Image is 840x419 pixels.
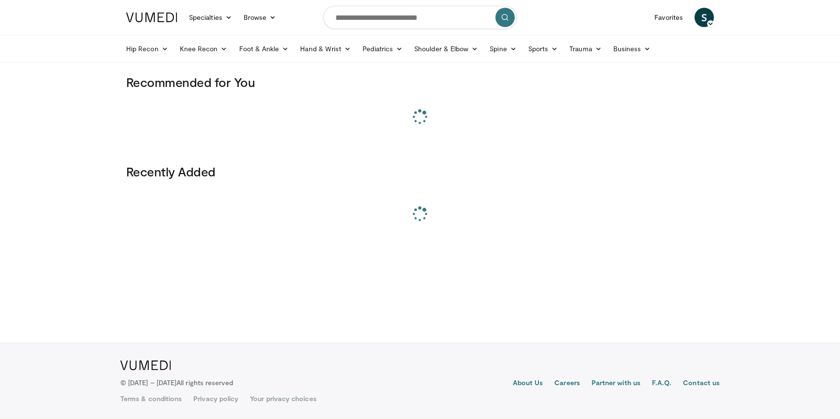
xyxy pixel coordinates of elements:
a: Knee Recon [174,39,233,58]
a: Foot & Ankle [233,39,295,58]
a: Trauma [564,39,608,58]
img: VuMedi Logo [120,361,171,370]
a: Spine [484,39,522,58]
a: Your privacy choices [250,394,316,404]
a: Business [608,39,657,58]
span: All rights reserved [176,378,233,387]
a: About Us [513,378,543,390]
a: Hand & Wrist [294,39,357,58]
a: Shoulder & Elbow [408,39,484,58]
h3: Recently Added [126,164,714,179]
a: Favorites [649,8,689,27]
a: Hip Recon [120,39,174,58]
a: S [695,8,714,27]
a: Browse [238,8,282,27]
a: Sports [522,39,564,58]
a: Careers [554,378,580,390]
a: Specialties [183,8,238,27]
p: © [DATE] – [DATE] [120,378,233,388]
a: Contact us [683,378,720,390]
input: Search topics, interventions [323,6,517,29]
a: F.A.Q. [652,378,671,390]
a: Partner with us [592,378,640,390]
a: Terms & conditions [120,394,182,404]
h3: Recommended for You [126,74,714,90]
a: Pediatrics [357,39,408,58]
img: VuMedi Logo [126,13,177,22]
a: Privacy policy [193,394,238,404]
